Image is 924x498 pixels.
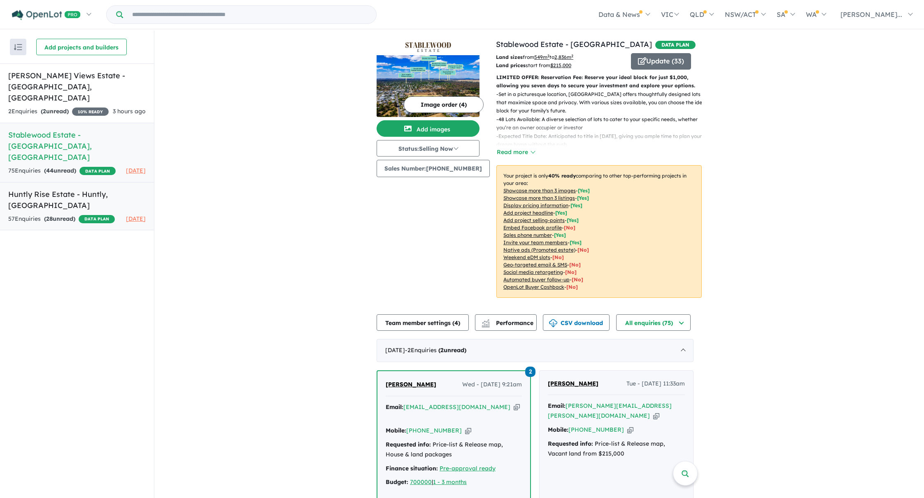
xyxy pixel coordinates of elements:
span: [No] [572,276,583,283]
img: Stablewood Estate - Benalla [377,55,479,117]
img: sort.svg [14,44,22,50]
p: Your project is only comparing to other top-performing projects in your area: - - - - - - - - - -... [496,165,702,298]
span: DATA PLAN [79,215,115,223]
span: DATA PLAN [655,41,696,49]
img: download icon [549,319,557,327]
u: Embed Facebook profile [503,224,562,231]
span: [PERSON_NAME] [548,380,598,387]
strong: Budget: [386,478,408,486]
span: [PERSON_NAME]... [840,10,902,19]
span: [No] [566,284,578,290]
u: 549 m [534,54,549,60]
div: | [386,477,522,487]
u: Invite your team members [503,239,568,245]
u: Add project selling-points [503,217,565,223]
button: Copy [627,426,633,434]
a: Pre-approval ready [440,465,496,472]
span: to [549,54,573,60]
u: 2,836 m [554,54,573,60]
a: [PERSON_NAME] [548,379,598,389]
span: [ Yes ] [577,195,589,201]
h5: Huntly Rise Estate - Huntly , [GEOGRAPHIC_DATA] [8,189,146,211]
button: Copy [465,426,471,435]
div: 57 Enquir ies [8,214,115,224]
span: [No] [569,262,581,268]
h5: [PERSON_NAME] Views Estate - [GEOGRAPHIC_DATA] , [GEOGRAPHIC_DATA] [8,70,146,103]
p: - Set in a picturesque location, [GEOGRAPHIC_DATA] offers thoughtfully designed lots that maximiz... [496,90,708,115]
strong: ( unread) [44,215,75,222]
button: Performance [475,314,537,331]
strong: Mobile: [386,427,406,434]
button: Copy [653,411,659,420]
input: Try estate name, suburb, builder or developer [125,6,375,23]
a: 2 [525,366,535,377]
h5: Stablewood Estate - [GEOGRAPHIC_DATA] , [GEOGRAPHIC_DATA] [8,129,146,163]
div: Price-list & Release map, Vacant land from $215,000 [548,439,685,459]
a: 700000 [410,478,432,486]
sup: 2 [571,54,573,58]
span: 4 [454,319,458,327]
span: 10 % READY [72,108,109,116]
strong: Finance situation: [386,465,438,472]
img: Openlot PRO Logo White [12,10,81,20]
u: Add project headline [503,210,553,216]
a: [EMAIL_ADDRESS][DOMAIN_NAME] [403,403,510,411]
strong: Email: [386,403,403,411]
u: Geo-targeted email & SMS [503,262,567,268]
button: Add images [377,120,479,137]
div: Price-list & Release map, House & land packages [386,440,522,460]
sup: 2 [547,54,549,58]
u: $ 215,000 [550,62,571,68]
p: from [496,53,625,61]
span: [No] [577,247,589,253]
u: OpenLot Buyer Cashback [503,284,564,290]
span: 2 [43,108,46,115]
p: - 48 Lots Available: A diverse selection of lots to cater to your specific needs, whether you’re ... [496,115,708,132]
p: LIMITED OFFER: Reservation Fee: Reserve your ideal block for just $1,000, allowing you seven days... [496,73,702,90]
img: line-chart.svg [482,319,489,324]
button: Add projects and builders [36,39,127,55]
strong: ( unread) [41,108,69,115]
span: [ Yes ] [570,239,582,245]
span: 44 [46,167,54,174]
a: [PHONE_NUMBER] [406,427,462,434]
img: Stablewood Estate - Benalla Logo [380,42,476,52]
strong: ( unread) [44,167,76,174]
u: Showcase more than 3 listings [503,195,575,201]
a: [PERSON_NAME] [386,380,436,390]
div: 2 Enquir ies [8,107,109,117]
button: CSV download [543,314,610,331]
span: [No] [565,269,577,275]
a: 1 - 3 months [433,478,467,486]
span: [DATE] [126,167,146,174]
span: [ No ] [564,224,575,231]
span: Tue - [DATE] 11:33am [626,379,685,389]
strong: ( unread) [438,346,466,354]
span: [ Yes ] [578,187,590,194]
b: Land prices [496,62,526,68]
u: Automated buyer follow-up [503,276,570,283]
u: Display pricing information [503,202,568,208]
span: [ Yes ] [570,202,582,208]
a: [PERSON_NAME][EMAIL_ADDRESS][PERSON_NAME][DOMAIN_NAME] [548,402,672,419]
span: [ Yes ] [554,232,566,238]
span: Performance [483,319,533,327]
span: [No] [552,254,564,260]
span: 28 [46,215,53,222]
span: DATA PLAN [79,167,116,175]
span: [DATE] [126,215,146,222]
u: Social media retargeting [503,269,563,275]
span: - 2 Enquir ies [405,346,466,354]
span: 2 [440,346,444,354]
b: 40 % ready [548,173,576,179]
button: Sales Number:[PHONE_NUMBER] [377,160,490,177]
button: All enquiries (75) [616,314,691,331]
span: [ Yes ] [567,217,579,223]
div: [DATE] [377,339,694,362]
span: 3 hours ago [113,108,146,115]
button: Team member settings (4) [377,314,469,331]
